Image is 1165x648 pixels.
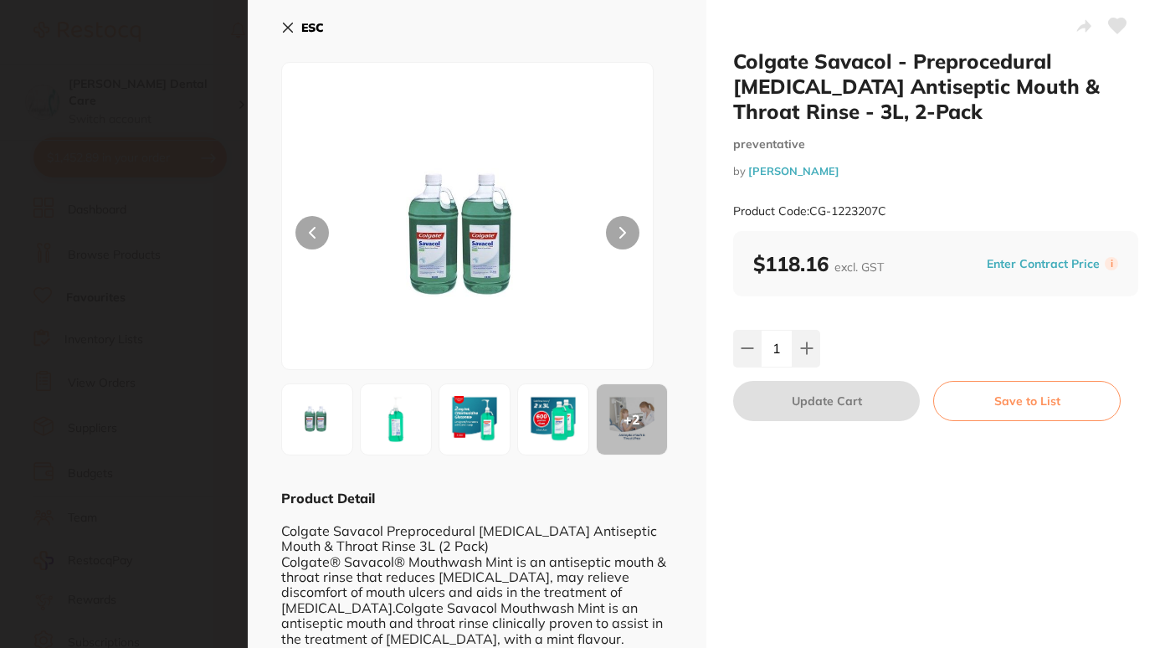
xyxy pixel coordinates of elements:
[733,204,886,219] small: Product Code: CG-1223207C
[287,389,347,450] img: MDdDLmpwZw
[597,384,667,455] div: + 2
[748,164,839,177] a: [PERSON_NAME]
[596,383,668,455] button: +2
[733,165,1138,177] small: by
[281,490,375,507] b: Product Detail
[301,20,324,35] b: ESC
[523,389,583,450] img: MDdDXzMuanBn
[444,389,505,450] img: MDdDXzIuanBn
[733,49,1138,124] h2: Colgate Savacol - Preprocedural [MEDICAL_DATA] Antiseptic Mouth & Throat Rinse - 3L, 2-Pack
[982,256,1105,272] button: Enter Contract Price
[834,260,884,275] span: excl. GST
[733,137,1138,152] small: preventative
[733,381,920,421] button: Update Cart
[753,251,884,276] b: $118.16
[357,105,579,369] img: MDdDLmpwZw
[281,13,324,42] button: ESC
[366,389,426,450] img: MjMyMDdDXzcucG5n
[933,381,1121,421] button: Save to List
[1105,257,1118,270] label: i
